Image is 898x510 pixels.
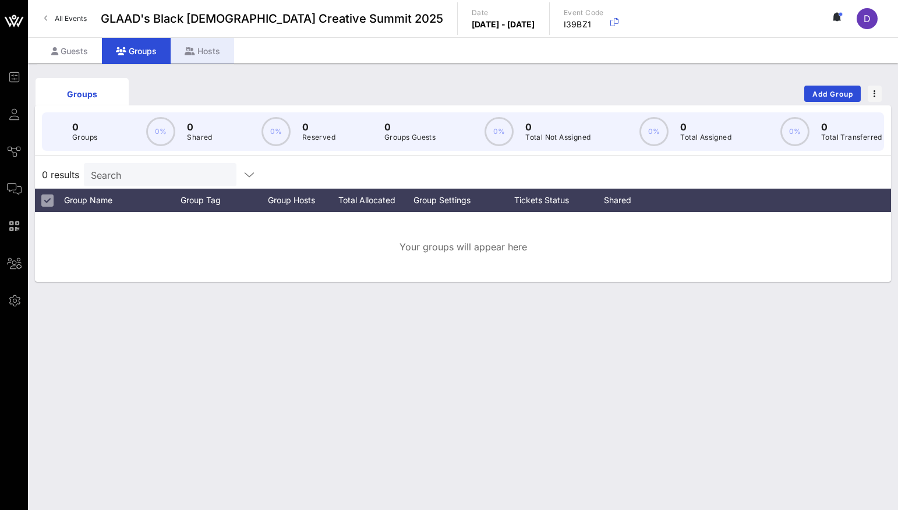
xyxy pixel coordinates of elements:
[525,132,591,143] p: Total Not Assigned
[384,132,436,143] p: Groups Guests
[187,132,212,143] p: Shared
[588,189,658,212] div: Shared
[72,132,97,143] p: Groups
[171,38,234,64] div: Hosts
[101,10,443,27] span: GLAAD's Black [DEMOGRAPHIC_DATA] Creative Summit 2025
[187,120,212,134] p: 0
[857,8,878,29] div: D
[564,19,604,30] p: I39BZ1
[102,38,171,64] div: Groups
[302,120,335,134] p: 0
[55,14,87,23] span: All Events
[384,120,436,134] p: 0
[564,7,604,19] p: Event Code
[472,19,535,30] p: [DATE] - [DATE]
[302,132,335,143] p: Reserved
[804,86,861,102] button: Add Group
[812,90,854,98] span: Add Group
[472,7,535,19] p: Date
[64,189,181,212] div: Group Name
[821,120,882,134] p: 0
[495,189,588,212] div: Tickets Status
[864,13,871,24] span: D
[821,132,882,143] p: Total Transferred
[332,189,413,212] div: Total Allocated
[44,88,120,100] div: Groups
[680,132,731,143] p: Total Assigned
[525,120,591,134] p: 0
[37,38,102,64] div: Guests
[37,9,94,28] a: All Events
[680,120,731,134] p: 0
[35,212,891,282] div: Your groups will appear here
[42,168,79,182] span: 0 results
[181,189,262,212] div: Group Tag
[262,189,332,212] div: Group Hosts
[413,189,495,212] div: Group Settings
[72,120,97,134] p: 0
